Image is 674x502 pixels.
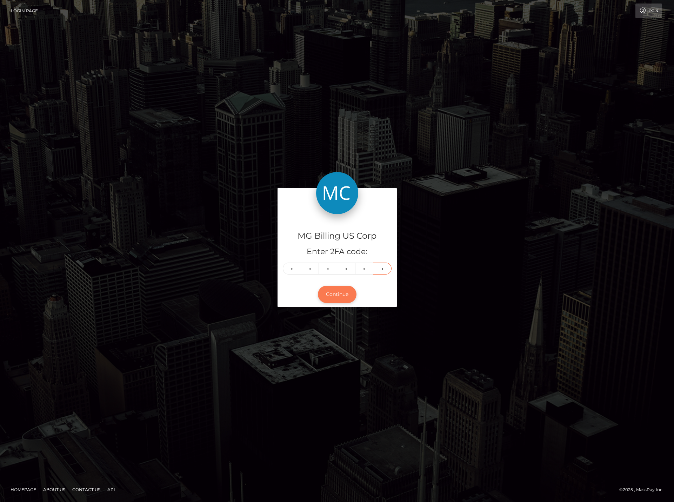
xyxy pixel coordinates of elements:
[283,246,392,257] h5: Enter 2FA code:
[105,484,118,495] a: API
[619,486,669,494] div: © 2025 , MassPay Inc.
[69,484,103,495] a: Contact Us
[283,230,392,242] h4: MG Billing US Corp
[635,4,662,18] a: Login
[318,286,356,303] button: Continue
[11,4,38,18] a: Login Page
[8,484,39,495] a: Homepage
[40,484,68,495] a: About Us
[316,172,358,214] img: MG Billing US Corp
